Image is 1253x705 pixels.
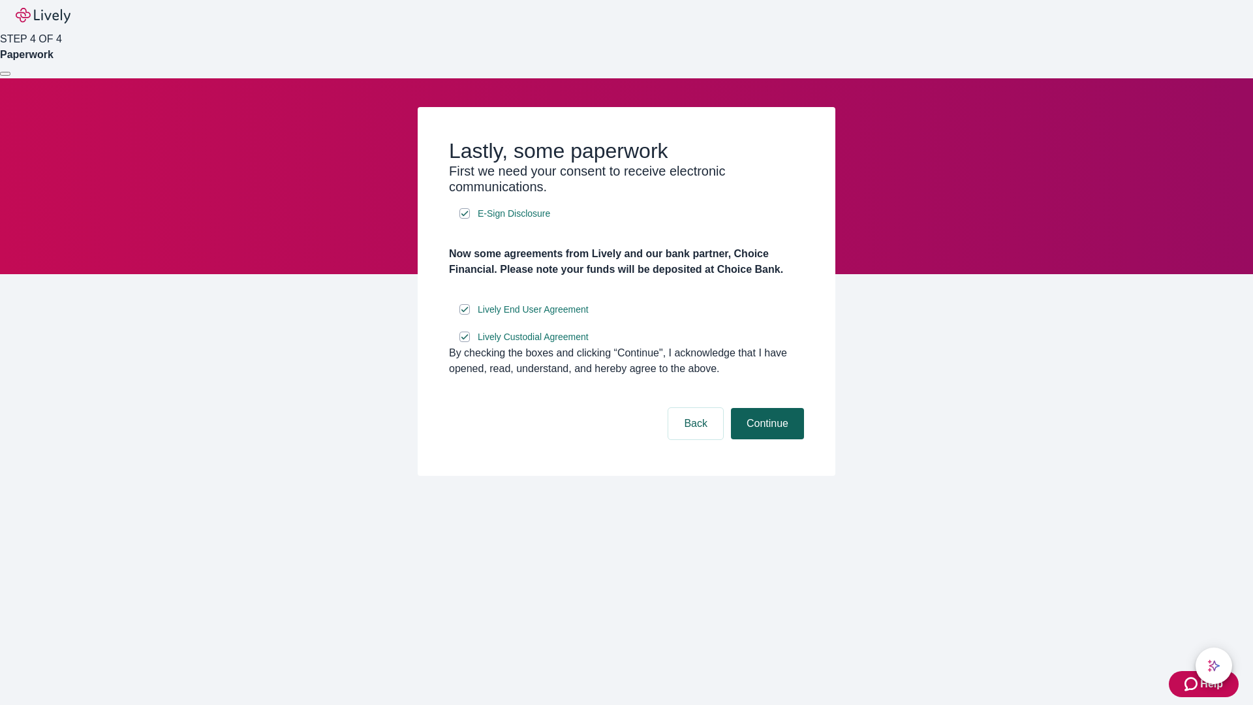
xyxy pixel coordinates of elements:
[449,345,804,377] div: By checking the boxes and clicking “Continue", I acknowledge that I have opened, read, understand...
[449,246,804,277] h4: Now some agreements from Lively and our bank partner, Choice Financial. Please note your funds wi...
[1207,659,1220,672] svg: Lively AI Assistant
[475,206,553,222] a: e-sign disclosure document
[1184,676,1200,692] svg: Zendesk support icon
[1169,671,1239,697] button: Zendesk support iconHelp
[1196,648,1232,684] button: chat
[475,329,591,345] a: e-sign disclosure document
[16,8,70,23] img: Lively
[731,408,804,439] button: Continue
[478,330,589,344] span: Lively Custodial Agreement
[475,302,591,318] a: e-sign disclosure document
[449,163,804,195] h3: First we need your consent to receive electronic communications.
[449,138,804,163] h2: Lastly, some paperwork
[1200,676,1223,692] span: Help
[478,207,550,221] span: E-Sign Disclosure
[668,408,723,439] button: Back
[478,303,589,317] span: Lively End User Agreement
